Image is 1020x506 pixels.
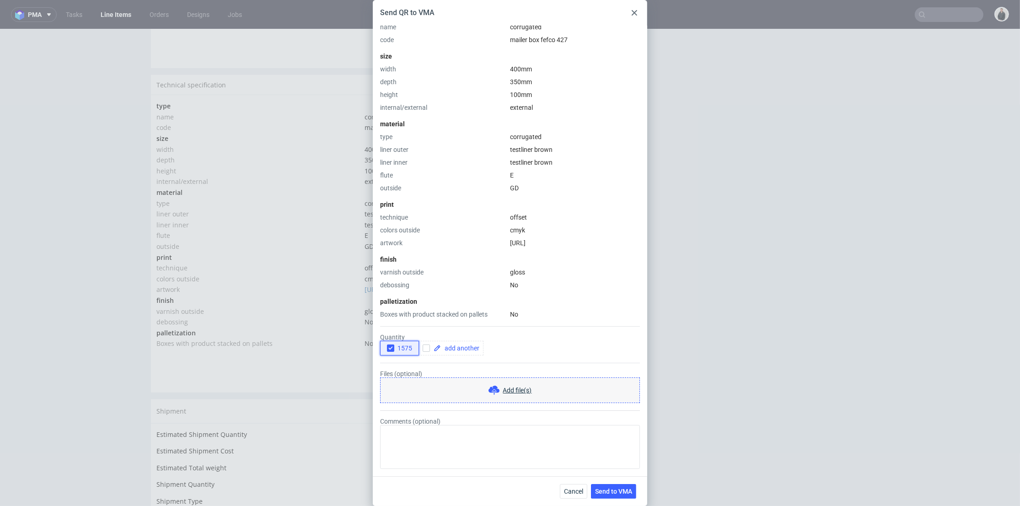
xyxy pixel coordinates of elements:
[365,234,381,243] span: offset
[503,386,532,395] span: Add file(s)
[380,213,506,222] div: technique
[156,179,362,190] td: liner outer
[516,51,568,60] a: Edit specification
[510,281,518,289] span: No
[510,269,525,276] span: gloss
[380,310,506,319] div: Boxes with product stacked on pallets
[510,65,532,73] span: 400 mm
[156,201,362,212] td: flute
[591,484,636,499] button: Send to VMA
[510,146,553,153] span: testliner brown
[358,400,568,417] td: Unknown
[380,8,435,18] div: Send QR to VMA
[510,133,542,140] span: corrugated
[380,35,506,44] div: code
[365,137,387,146] span: 100 mm
[519,7,568,20] button: Save
[380,334,640,355] div: Quantity
[358,433,568,450] td: Unknown
[510,23,542,31] span: corrugated
[365,310,373,318] span: No
[380,200,640,209] div: print
[156,158,362,169] td: material
[365,83,398,92] span: corrugated
[156,147,362,158] td: internal/external
[380,119,640,129] div: material
[156,115,362,126] td: width
[380,268,506,277] div: varnish outside
[380,65,506,74] div: width
[380,341,419,355] button: 1575
[156,93,362,104] td: code
[380,280,506,290] div: debossing
[380,255,640,264] div: finish
[358,467,568,484] td: pallet
[156,82,362,93] td: name
[151,370,574,394] div: Shipment
[510,226,525,234] span: cmyk
[156,287,362,298] td: debossing
[365,288,373,297] span: No
[156,71,362,82] td: type
[358,450,568,467] td: 1
[510,36,568,43] span: mailer box fefco 427
[365,170,398,178] span: corrugated
[464,329,513,342] button: Send to VMA
[365,180,412,189] span: testliner brown
[156,467,358,484] td: Shipment Type
[156,416,358,433] td: Estimated Shipment Cost
[510,159,553,166] span: testliner brown
[156,277,362,288] td: varnish outside
[156,450,358,467] td: Shipment Quantity
[510,214,527,221] span: offset
[380,171,506,180] div: flute
[513,329,563,342] button: Send to QMS
[380,77,506,86] div: depth
[380,103,506,112] div: internal/external
[380,238,506,248] div: artwork
[380,22,506,32] div: name
[510,91,532,98] span: 100 mm
[510,184,519,192] span: GD
[156,433,358,450] td: Estimated Total weight
[380,370,640,403] div: Files (optional)
[365,116,387,124] span: 400 mm
[380,132,506,141] div: type
[507,376,568,388] button: Manage shipments
[510,104,533,111] span: external
[380,418,640,469] label: Comments (optional)
[156,169,362,180] td: type
[365,213,374,221] span: GD
[151,46,574,66] div: Technical specification
[156,309,362,320] td: Boxes with product stacked on pallets
[510,239,526,247] a: [URL]
[564,488,583,495] span: Cancel
[380,52,640,61] div: size
[156,125,362,136] td: depth
[365,191,412,200] span: testliner brown
[156,255,362,266] td: artwork
[380,158,506,167] div: liner inner
[380,145,506,154] div: liner outer
[365,94,427,102] span: mailer box fefco 427
[510,311,518,318] span: No
[156,104,362,115] td: size
[156,400,358,417] td: Estimated Shipment Quantity
[380,226,506,235] div: colors outside
[365,148,390,156] span: external
[156,190,362,201] td: liner inner
[358,416,568,433] td: Unknown
[380,90,506,99] div: height
[510,78,532,86] span: 350 mm
[156,298,362,309] td: palletization
[365,256,381,264] a: [URL]
[380,425,640,469] textarea: Comments (optional)
[510,172,514,179] span: E
[595,488,632,495] span: Send to VMA
[365,202,368,210] span: E
[394,345,413,352] span: 1575
[365,245,380,254] span: cmyk
[156,136,362,147] td: height
[560,484,587,499] button: Cancel
[380,297,640,306] div: palletization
